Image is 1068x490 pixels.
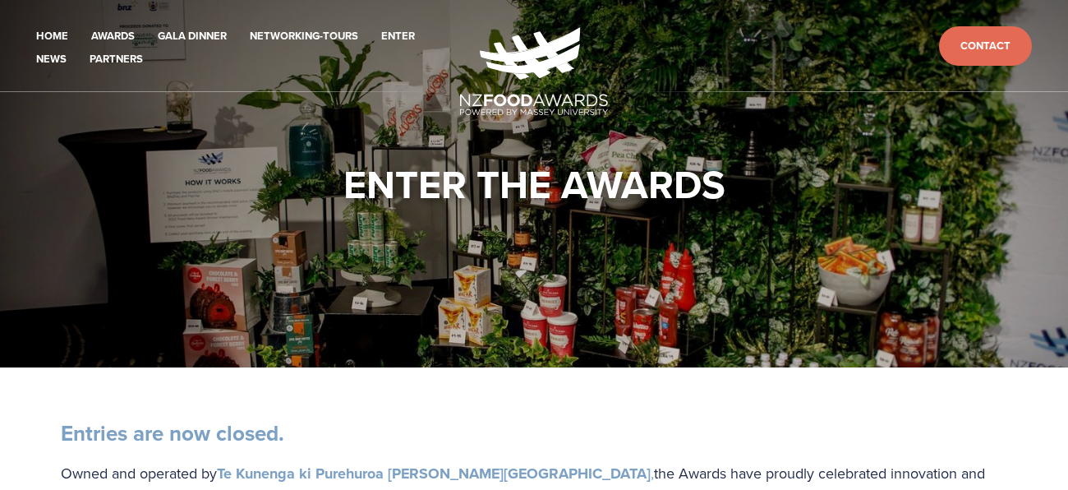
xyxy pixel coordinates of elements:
[90,50,143,69] a: Partners
[36,50,67,69] a: News
[158,27,227,46] a: Gala Dinner
[36,27,68,46] a: Home
[939,26,1032,67] a: Contact
[217,463,654,483] a: Te Kunenga ki Purehuroa [PERSON_NAME][GEOGRAPHIC_DATA],
[381,27,415,46] a: Enter
[91,27,135,46] a: Awards
[61,418,284,449] strong: Entries are now closed.
[61,159,1007,209] h1: Enter the Awards
[217,463,651,484] strong: Te Kunenga ki Purehuroa [PERSON_NAME][GEOGRAPHIC_DATA]
[250,27,358,46] a: Networking-Tours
